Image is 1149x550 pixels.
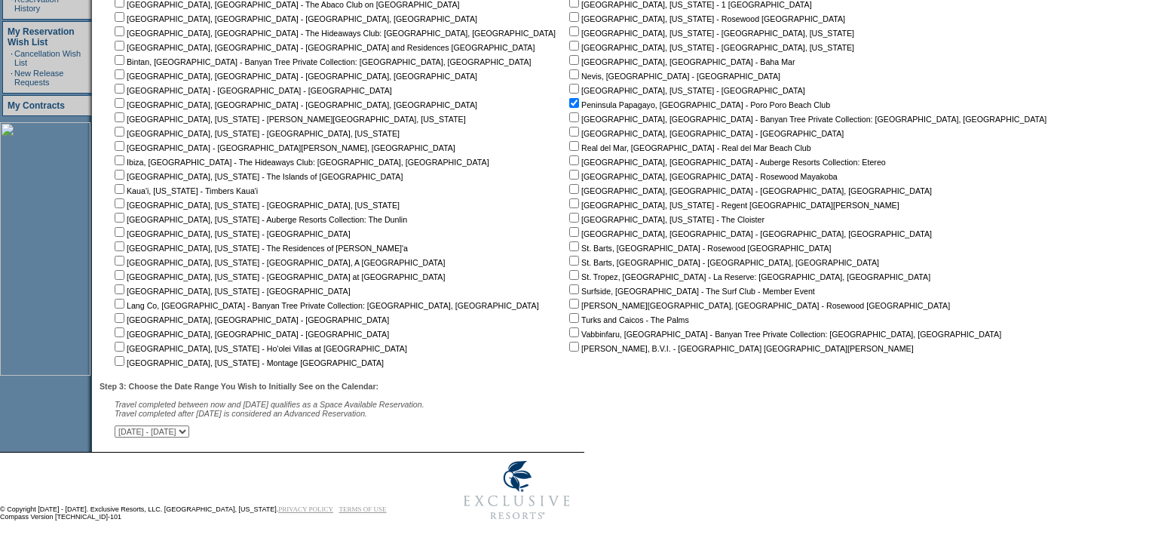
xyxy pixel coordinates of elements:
[566,172,838,181] nobr: [GEOGRAPHIC_DATA], [GEOGRAPHIC_DATA] - Rosewood Mayakoba
[112,330,389,339] nobr: [GEOGRAPHIC_DATA], [GEOGRAPHIC_DATA] - [GEOGRAPHIC_DATA]
[112,229,351,238] nobr: [GEOGRAPHIC_DATA], [US_STATE] - [GEOGRAPHIC_DATA]
[566,287,815,296] nobr: Surfside, [GEOGRAPHIC_DATA] - The Surf Club - Member Event
[112,272,445,281] nobr: [GEOGRAPHIC_DATA], [US_STATE] - [GEOGRAPHIC_DATA] at [GEOGRAPHIC_DATA]
[112,57,532,66] nobr: Bintan, [GEOGRAPHIC_DATA] - Banyan Tree Private Collection: [GEOGRAPHIC_DATA], [GEOGRAPHIC_DATA]
[14,49,81,67] a: Cancellation Wish List
[11,69,13,87] td: ·
[449,453,584,528] img: Exclusive Resorts
[112,287,351,296] nobr: [GEOGRAPHIC_DATA], [US_STATE] - [GEOGRAPHIC_DATA]
[566,215,764,224] nobr: [GEOGRAPHIC_DATA], [US_STATE] - The Cloister
[566,72,780,81] nobr: Nevis, [GEOGRAPHIC_DATA] - [GEOGRAPHIC_DATA]
[112,43,535,52] nobr: [GEOGRAPHIC_DATA], [GEOGRAPHIC_DATA] - [GEOGRAPHIC_DATA] and Residences [GEOGRAPHIC_DATA]
[566,344,914,353] nobr: [PERSON_NAME], B.V.I. - [GEOGRAPHIC_DATA] [GEOGRAPHIC_DATA][PERSON_NAME]
[112,86,392,95] nobr: [GEOGRAPHIC_DATA] - [GEOGRAPHIC_DATA] - [GEOGRAPHIC_DATA]
[112,258,445,267] nobr: [GEOGRAPHIC_DATA], [US_STATE] - [GEOGRAPHIC_DATA], A [GEOGRAPHIC_DATA]
[566,330,1001,339] nobr: Vabbinfaru, [GEOGRAPHIC_DATA] - Banyan Tree Private Collection: [GEOGRAPHIC_DATA], [GEOGRAPHIC_DATA]
[112,215,407,224] nobr: [GEOGRAPHIC_DATA], [US_STATE] - Auberge Resorts Collection: The Dunlin
[112,344,407,353] nobr: [GEOGRAPHIC_DATA], [US_STATE] - Ho'olei Villas at [GEOGRAPHIC_DATA]
[566,272,930,281] nobr: St. Tropez, [GEOGRAPHIC_DATA] - La Reserve: [GEOGRAPHIC_DATA], [GEOGRAPHIC_DATA]
[115,400,424,409] span: Travel completed between now and [DATE] qualifies as a Space Available Reservation.
[566,258,879,267] nobr: St. Barts, [GEOGRAPHIC_DATA] - [GEOGRAPHIC_DATA], [GEOGRAPHIC_DATA]
[566,115,1046,124] nobr: [GEOGRAPHIC_DATA], [GEOGRAPHIC_DATA] - Banyan Tree Private Collection: [GEOGRAPHIC_DATA], [GEOGRA...
[112,358,384,367] nobr: [GEOGRAPHIC_DATA], [US_STATE] - Montage [GEOGRAPHIC_DATA]
[566,301,950,310] nobr: [PERSON_NAME][GEOGRAPHIC_DATA], [GEOGRAPHIC_DATA] - Rosewood [GEOGRAPHIC_DATA]
[566,86,805,95] nobr: [GEOGRAPHIC_DATA], [US_STATE] - [GEOGRAPHIC_DATA]
[112,115,466,124] nobr: [GEOGRAPHIC_DATA], [US_STATE] - [PERSON_NAME][GEOGRAPHIC_DATA], [US_STATE]
[566,158,886,167] nobr: [GEOGRAPHIC_DATA], [GEOGRAPHIC_DATA] - Auberge Resorts Collection: Etereo
[112,158,489,167] nobr: Ibiza, [GEOGRAPHIC_DATA] - The Hideaways Club: [GEOGRAPHIC_DATA], [GEOGRAPHIC_DATA]
[112,129,400,138] nobr: [GEOGRAPHIC_DATA], [US_STATE] - [GEOGRAPHIC_DATA], [US_STATE]
[566,229,932,238] nobr: [GEOGRAPHIC_DATA], [GEOGRAPHIC_DATA] - [GEOGRAPHIC_DATA], [GEOGRAPHIC_DATA]
[566,29,854,38] nobr: [GEOGRAPHIC_DATA], [US_STATE] - [GEOGRAPHIC_DATA], [US_STATE]
[566,143,811,152] nobr: Real del Mar, [GEOGRAPHIC_DATA] - Real del Mar Beach Club
[112,301,539,310] nobr: Lang Co, [GEOGRAPHIC_DATA] - Banyan Tree Private Collection: [GEOGRAPHIC_DATA], [GEOGRAPHIC_DATA]
[112,14,477,23] nobr: [GEOGRAPHIC_DATA], [GEOGRAPHIC_DATA] - [GEOGRAPHIC_DATA], [GEOGRAPHIC_DATA]
[566,315,689,324] nobr: Turks and Caicos - The Palms
[112,143,455,152] nobr: [GEOGRAPHIC_DATA] - [GEOGRAPHIC_DATA][PERSON_NAME], [GEOGRAPHIC_DATA]
[112,172,403,181] nobr: [GEOGRAPHIC_DATA], [US_STATE] - The Islands of [GEOGRAPHIC_DATA]
[566,14,845,23] nobr: [GEOGRAPHIC_DATA], [US_STATE] - Rosewood [GEOGRAPHIC_DATA]
[112,72,477,81] nobr: [GEOGRAPHIC_DATA], [GEOGRAPHIC_DATA] - [GEOGRAPHIC_DATA], [GEOGRAPHIC_DATA]
[115,409,367,418] nobr: Travel completed after [DATE] is considered an Advanced Reservation.
[11,49,13,67] td: ·
[8,100,65,111] a: My Contracts
[112,244,408,253] nobr: [GEOGRAPHIC_DATA], [US_STATE] - The Residences of [PERSON_NAME]'a
[8,26,75,48] a: My Reservation Wish List
[196,426,233,439] input: Submit
[566,57,795,66] nobr: [GEOGRAPHIC_DATA], [GEOGRAPHIC_DATA] - Baha Mar
[339,505,387,513] a: TERMS OF USE
[566,100,830,109] nobr: Peninsula Papagayo, [GEOGRAPHIC_DATA] - Poro Poro Beach Club
[14,69,63,87] a: New Release Requests
[566,201,899,210] nobr: [GEOGRAPHIC_DATA], [US_STATE] - Regent [GEOGRAPHIC_DATA][PERSON_NAME]
[278,505,333,513] a: PRIVACY POLICY
[112,201,400,210] nobr: [GEOGRAPHIC_DATA], [US_STATE] - [GEOGRAPHIC_DATA], [US_STATE]
[112,100,477,109] nobr: [GEOGRAPHIC_DATA], [GEOGRAPHIC_DATA] - [GEOGRAPHIC_DATA], [GEOGRAPHIC_DATA]
[100,382,378,391] b: Step 3: Choose the Date Range You Wish to Initially See on the Calendar:
[566,186,932,195] nobr: [GEOGRAPHIC_DATA], [GEOGRAPHIC_DATA] - [GEOGRAPHIC_DATA], [GEOGRAPHIC_DATA]
[112,186,258,195] nobr: Kaua'i, [US_STATE] - Timbers Kaua'i
[112,29,556,38] nobr: [GEOGRAPHIC_DATA], [GEOGRAPHIC_DATA] - The Hideaways Club: [GEOGRAPHIC_DATA], [GEOGRAPHIC_DATA]
[112,315,389,324] nobr: [GEOGRAPHIC_DATA], [GEOGRAPHIC_DATA] - [GEOGRAPHIC_DATA]
[566,244,831,253] nobr: St. Barts, [GEOGRAPHIC_DATA] - Rosewood [GEOGRAPHIC_DATA]
[566,129,844,138] nobr: [GEOGRAPHIC_DATA], [GEOGRAPHIC_DATA] - [GEOGRAPHIC_DATA]
[566,43,854,52] nobr: [GEOGRAPHIC_DATA], [US_STATE] - [GEOGRAPHIC_DATA], [US_STATE]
